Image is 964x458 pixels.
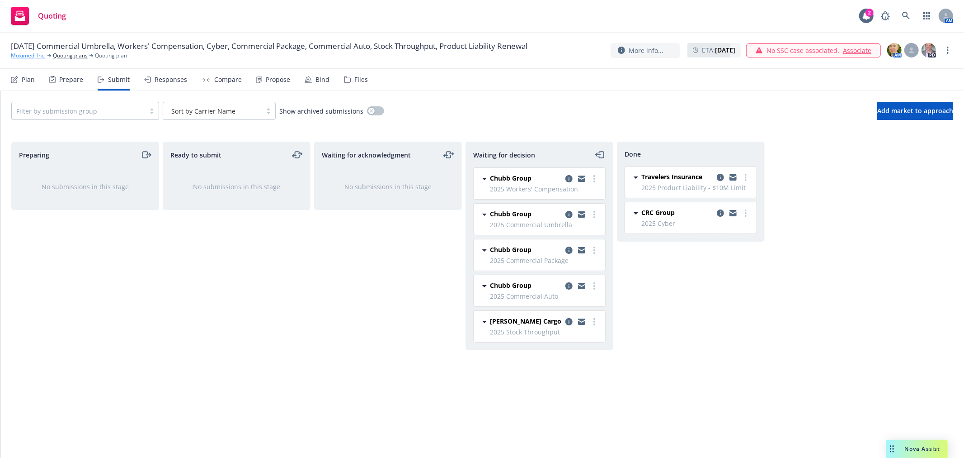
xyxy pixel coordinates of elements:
[564,209,574,220] a: copy logging email
[354,76,368,83] div: Files
[329,182,447,191] div: No submissions in this stage
[715,172,726,183] a: copy logging email
[490,327,600,337] span: 2025 Stock Throughput
[589,173,600,184] a: more
[576,281,587,291] a: copy logging email
[715,46,735,54] strong: [DATE]
[576,316,587,327] a: copy logging email
[576,173,587,184] a: copy logging email
[641,219,751,228] span: 2025 Cyber
[443,149,454,160] a: moveLeftRight
[564,245,574,256] a: copy logging email
[564,281,574,291] a: copy logging email
[589,281,600,291] a: more
[19,150,49,160] span: Preparing
[887,43,902,57] img: photo
[595,149,606,160] a: moveLeft
[266,76,290,83] div: Propose
[171,106,235,116] span: Sort by Carrier Name
[865,9,874,17] div: 2
[168,106,257,116] span: Sort by Carrier Name
[876,7,894,25] a: Report a Bug
[641,208,675,217] span: CRC Group
[490,184,600,194] span: 2025 Workers' Compensation
[589,209,600,220] a: more
[897,7,915,25] a: Search
[490,256,600,265] span: 2025 Commercial Package
[11,41,527,52] span: [DATE] Commercial Umbrella, Workers' Compensation, Cyber, Commercial Package, Commercial Auto, St...
[886,440,898,458] div: Drag to move
[490,220,600,229] span: 2025 Commercial Umbrella
[922,43,936,57] img: photo
[155,76,187,83] div: Responses
[702,45,735,55] span: ETA :
[315,76,329,83] div: Bind
[292,149,303,160] a: moveLeftRight
[766,46,839,55] span: No SSC case associated.
[641,183,751,192] span: 2025 Product Liability - $10M Limit
[576,209,587,220] a: copy logging email
[26,182,144,191] div: No submissions in this stage
[7,3,70,29] a: Quoting
[564,316,574,327] a: copy logging email
[490,281,531,290] span: Chubb Group
[490,316,561,326] span: [PERSON_NAME] Cargo
[490,291,600,301] span: 2025 Commercial Auto
[141,149,151,160] a: moveRight
[611,43,680,58] button: More info...
[279,106,363,116] span: Show archived submissions
[22,76,35,83] div: Plan
[629,46,663,55] span: More info...
[473,150,535,160] span: Waiting for decision
[576,245,587,256] a: copy logging email
[918,7,936,25] a: Switch app
[641,172,702,181] span: Travelers Insurance
[490,209,531,219] span: Chubb Group
[490,245,531,254] span: Chubb Group
[178,182,296,191] div: No submissions in this stage
[877,102,953,120] button: Add market to approach
[740,208,751,219] a: more
[625,149,641,159] span: Done
[715,208,726,219] a: copy logging email
[322,150,411,160] span: Waiting for acknowledgment
[740,172,751,183] a: more
[877,106,953,115] span: Add market to approach
[728,208,738,219] a: copy logging email
[214,76,242,83] div: Compare
[564,173,574,184] a: copy logging email
[843,46,871,55] a: Associate
[728,172,738,183] a: copy logging email
[38,12,66,19] span: Quoting
[886,440,948,458] button: Nova Assist
[11,52,46,60] a: Moximed, Inc.
[905,445,940,453] span: Nova Assist
[490,173,531,183] span: Chubb Group
[942,45,953,56] a: more
[170,150,221,160] span: Ready to submit
[589,245,600,256] a: more
[108,76,130,83] div: Submit
[59,76,83,83] div: Prepare
[53,52,88,60] a: Quoting plans
[589,316,600,327] a: more
[95,52,127,60] span: Quoting plan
